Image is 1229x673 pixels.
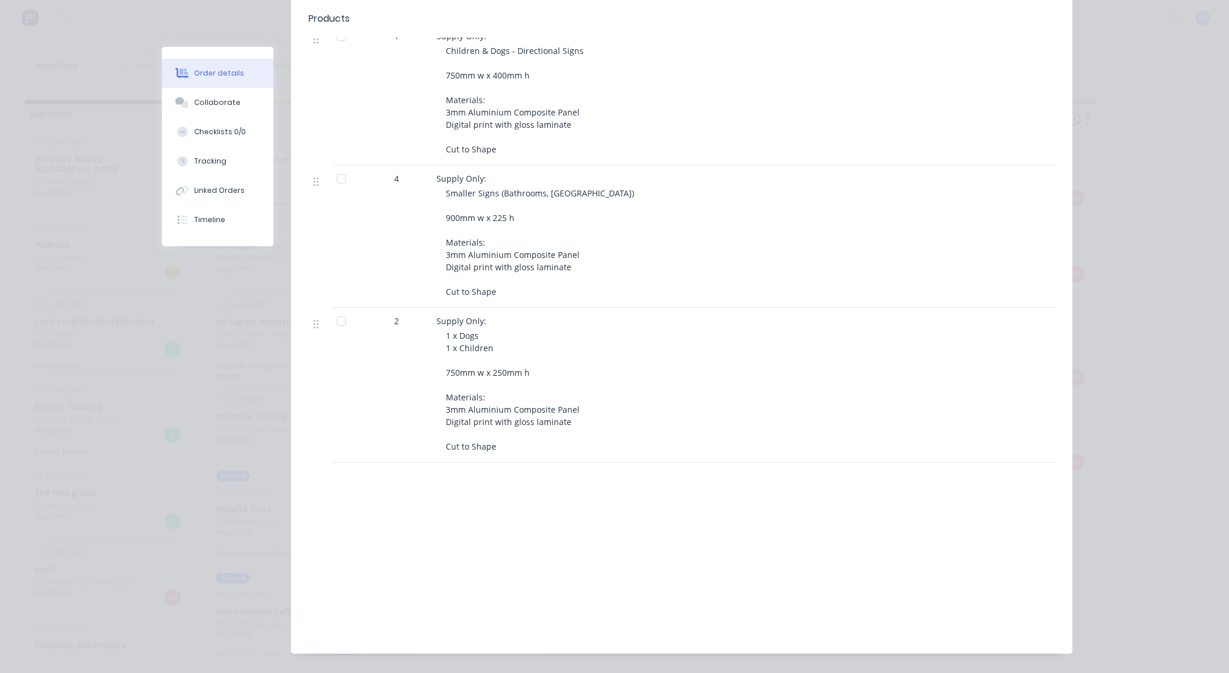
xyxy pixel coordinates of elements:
[162,205,273,234] button: Timeline
[394,172,399,185] span: 4
[436,315,486,327] span: Supply Only:
[162,117,273,147] button: Checklists 0/0
[394,315,399,327] span: 2
[162,147,273,176] button: Tracking
[194,215,225,225] div: Timeline
[309,12,350,26] div: Products
[194,68,244,79] div: Order details
[194,185,245,196] div: Linked Orders
[194,97,241,108] div: Collaborate
[162,59,273,88] button: Order details
[446,45,584,155] span: Children & Dogs - Directional Signs 750mm w x 400mm h Materials: 3mm Aluminium Composite Panel Di...
[162,176,273,205] button: Linked Orders
[162,88,273,117] button: Collaborate
[446,188,634,297] span: Smaller Signs (Bathrooms, [GEOGRAPHIC_DATA]) 900mm w x 225 h Materials: 3mm Aluminium Composite P...
[446,330,580,452] span: 1 x Dogs 1 x Children 750mm w x 250mm h Materials: 3mm Aluminium Composite Panel Digital print wi...
[194,127,246,137] div: Checklists 0/0
[194,156,226,166] div: Tracking
[436,173,486,184] span: Supply Only:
